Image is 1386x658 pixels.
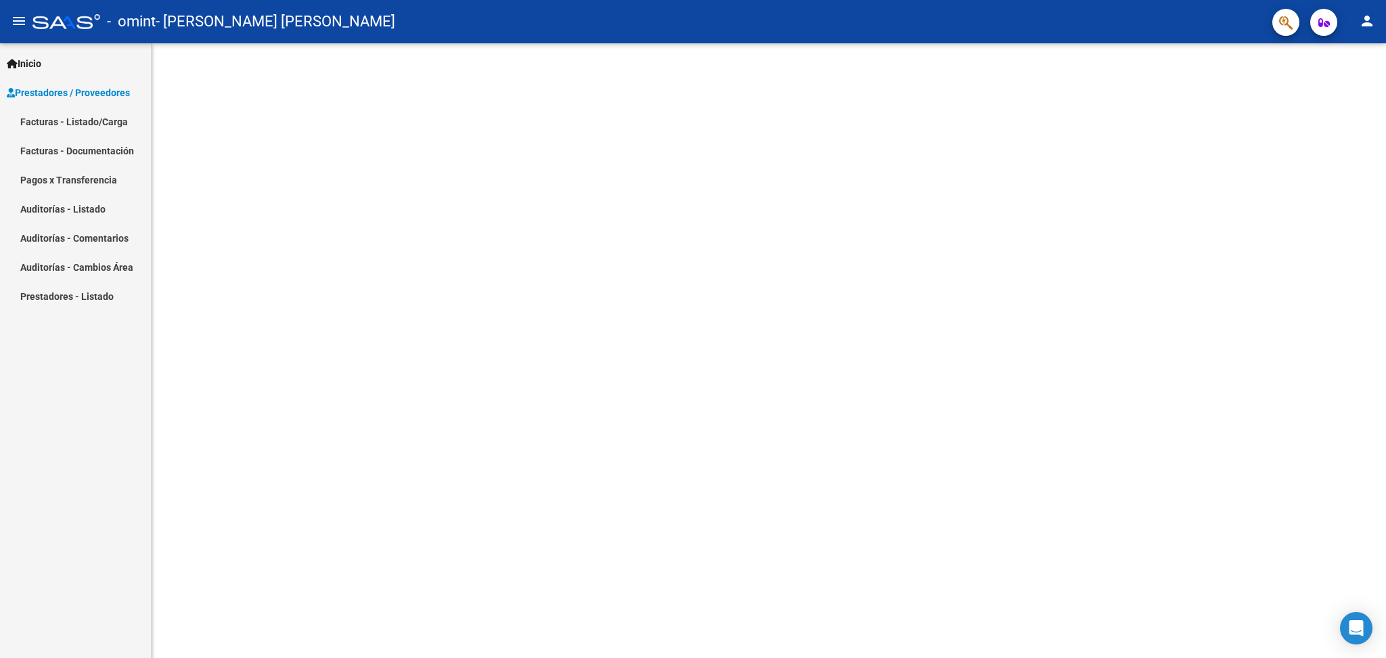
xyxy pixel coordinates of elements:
span: Inicio [7,56,41,71]
mat-icon: menu [11,13,27,29]
span: Prestadores / Proveedores [7,85,130,100]
mat-icon: person [1359,13,1375,29]
span: - [PERSON_NAME] [PERSON_NAME] [156,7,395,37]
div: Open Intercom Messenger [1340,612,1372,644]
span: - omint [107,7,156,37]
